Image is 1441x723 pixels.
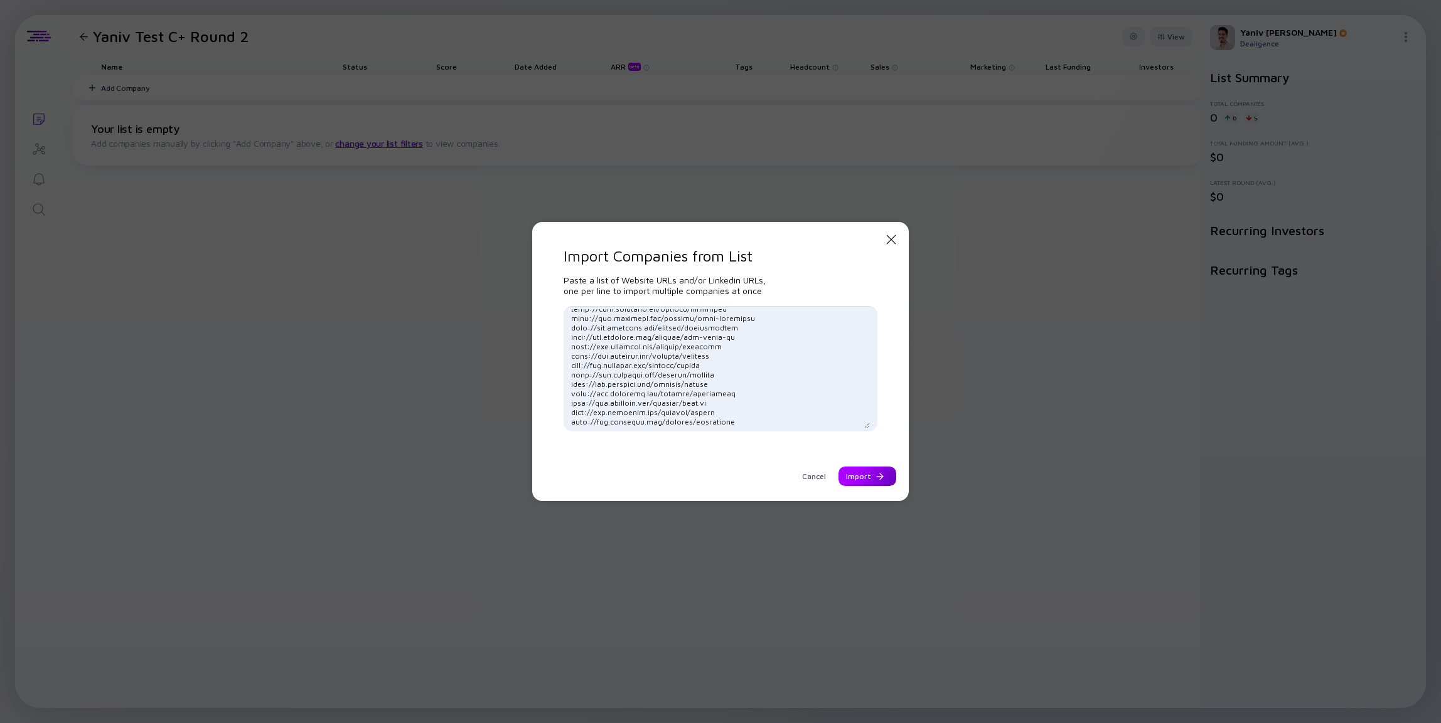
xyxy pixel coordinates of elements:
h1: Import Companies from List [564,247,877,265]
button: Cancel [795,467,833,486]
div: Paste a list of Website URLs and/or Linkedin URLs, one per line to import multiple companies at once [564,247,877,486]
button: Import [838,467,896,486]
